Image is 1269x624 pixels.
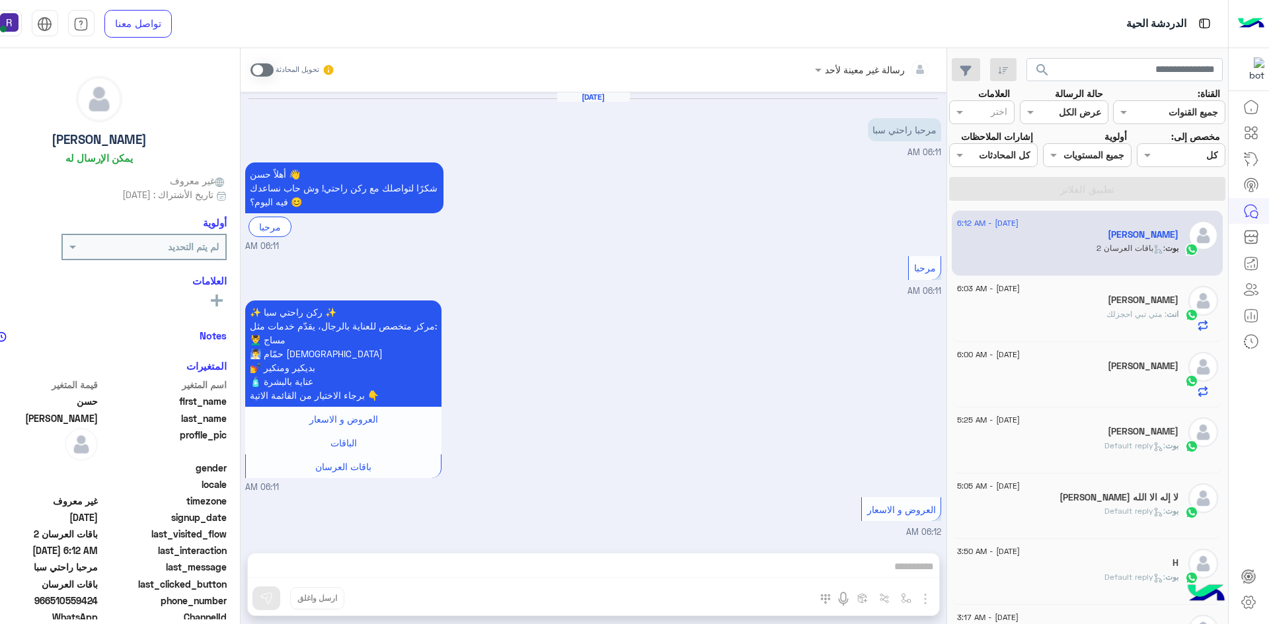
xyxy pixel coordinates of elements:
h5: ابن عبدالله [1108,295,1178,306]
span: بوت [1165,506,1178,516]
label: حالة الرسالة [1055,87,1103,100]
span: phone_number [100,594,227,607]
span: last_interaction [100,543,227,557]
label: أولوية [1104,129,1127,143]
p: 20/8/2025, 6:11 AM [245,300,442,407]
span: ChannelId [100,610,227,624]
span: [DATE] - 6:03 AM [957,283,1020,295]
span: : باقات العرسان 2 [1096,243,1165,253]
span: : Default reply [1104,572,1165,582]
h5: H [1173,557,1178,569]
small: تحويل المحادثة [276,65,319,75]
div: اختر [991,104,1009,121]
span: الباقات [330,437,357,448]
img: defaultAdmin.png [1188,483,1218,513]
span: 06:11 AM [245,481,279,494]
h6: [DATE] [557,92,630,102]
span: بوت [1165,440,1178,450]
div: مرحبا [249,217,291,237]
img: defaultAdmin.png [1188,352,1218,382]
h5: [PERSON_NAME] [52,132,147,147]
span: 06:12 AM [906,527,941,537]
span: last_clicked_button [100,577,227,591]
img: WhatsApp [1185,374,1198,388]
button: ارسل واغلق [290,587,344,609]
span: signup_date [100,510,227,524]
h5: لا إله الا الله محمد رسول الله [1059,492,1178,503]
span: last_name [100,411,227,425]
span: تاريخ الأشتراك : [DATE] [122,188,213,201]
img: Logo [1238,10,1264,38]
label: إشارات الملاحظات [961,129,1033,143]
h5: حسن علي جاسر [1108,229,1178,240]
span: 06:11 AM [907,286,941,296]
p: 20/8/2025, 6:11 AM [868,118,941,141]
h6: يمكن الإرسال له [65,152,133,164]
span: متي تبي احجزلك [1106,309,1167,319]
img: 322853014244696 [1241,57,1264,81]
img: tab [73,17,89,32]
button: search [1026,58,1059,87]
span: باقات العرسان [315,461,371,472]
img: defaultAdmin.png [1188,417,1218,447]
h6: Notes [200,329,227,341]
span: بوت [1165,243,1178,253]
span: search [1034,62,1050,78]
span: اسم المتغير [100,378,227,392]
span: مرحبا [914,262,936,273]
span: 06:11 AM [907,147,941,157]
img: WhatsApp [1185,506,1198,519]
span: gender [100,461,227,475]
img: hulul-logo.png [1183,571,1229,617]
span: بوت [1165,572,1178,582]
h6: المتغيرات [186,360,227,372]
span: [DATE] - 6:00 AM [957,349,1020,361]
span: profile_pic [100,428,227,458]
span: [DATE] - 3:50 AM [957,545,1020,557]
h5: ahmed shif [1108,426,1178,437]
img: defaultAdmin.png [77,77,122,121]
label: العلامات [978,87,1010,100]
img: WhatsApp [1185,308,1198,322]
span: انت [1167,309,1178,319]
span: [DATE] - 5:25 AM [957,414,1020,426]
h5: Mehran Kayani [1108,361,1178,372]
button: تطبيق الفلاتر [949,177,1225,201]
span: locale [100,477,227,491]
span: [DATE] - 6:12 AM [957,217,1019,229]
a: تواصل معنا [104,10,172,38]
span: timezone [100,494,227,508]
span: : Default reply [1104,506,1165,516]
img: WhatsApp [1185,440,1198,453]
label: مخصص إلى: [1171,129,1220,143]
img: defaultAdmin.png [65,428,98,461]
h6: أولوية [203,217,227,228]
span: العروض و الاسعار [867,504,936,515]
img: tab [37,17,52,32]
span: 06:11 AM [245,240,279,253]
img: defaultAdmin.png [1188,549,1218,578]
span: غير معروف [170,174,227,188]
img: defaultAdmin.png [1188,286,1218,316]
span: first_name [100,394,227,408]
span: العروض و الاسعار [309,413,378,425]
span: [DATE] - 5:05 AM [957,480,1020,492]
p: 20/8/2025, 6:11 AM [245,162,443,213]
img: tab [1196,15,1213,32]
img: defaultAdmin.png [1188,221,1218,250]
p: الدردشة الحية [1126,15,1186,33]
span: last_message [100,560,227,574]
img: WhatsApp [1185,243,1198,256]
img: WhatsApp [1185,571,1198,584]
span: [DATE] - 3:17 AM [957,611,1019,623]
span: last_visited_flow [100,527,227,541]
a: tab [68,10,95,38]
span: : Default reply [1104,440,1165,450]
label: القناة: [1198,87,1220,100]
